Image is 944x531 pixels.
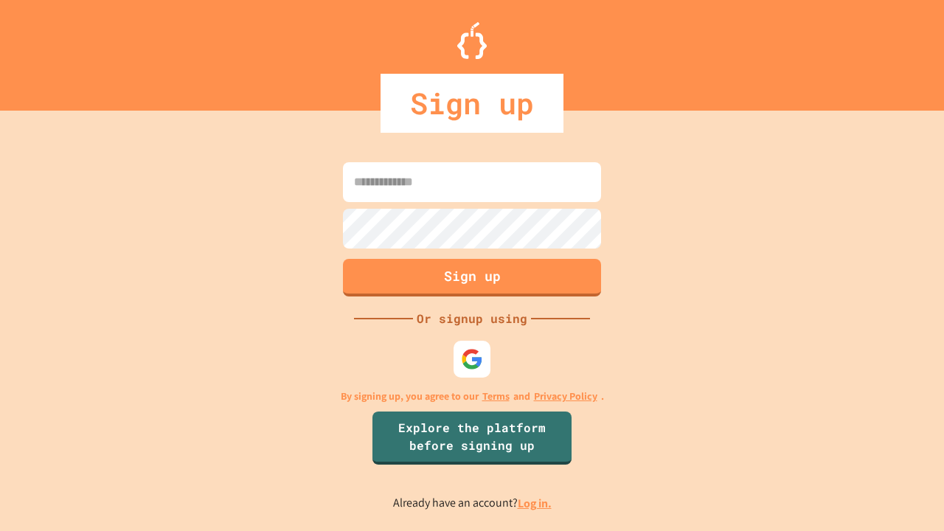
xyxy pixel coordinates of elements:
[381,74,563,133] div: Sign up
[413,310,531,327] div: Or signup using
[534,389,597,404] a: Privacy Policy
[482,389,510,404] a: Terms
[393,494,552,513] p: Already have an account?
[457,22,487,59] img: Logo.svg
[518,496,552,511] a: Log in.
[343,259,601,296] button: Sign up
[341,389,604,404] p: By signing up, you agree to our and .
[372,412,572,465] a: Explore the platform before signing up
[461,348,483,370] img: google-icon.svg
